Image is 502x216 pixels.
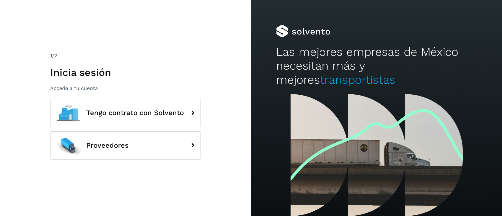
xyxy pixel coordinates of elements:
[50,99,201,127] button: Tengo contrato con Solvento
[86,142,129,149] span: Proveedores
[320,73,395,87] span: transportistas
[50,131,201,160] button: Proveedores
[50,53,52,59] span: 1
[50,66,201,78] h1: Inicia sesión
[86,109,184,117] span: Tengo contrato con Solvento
[50,85,201,91] p: Accede a tu cuenta
[276,45,477,87] h2: Las mejores empresas de México necesitan más y mejores
[50,52,201,60] div: /2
